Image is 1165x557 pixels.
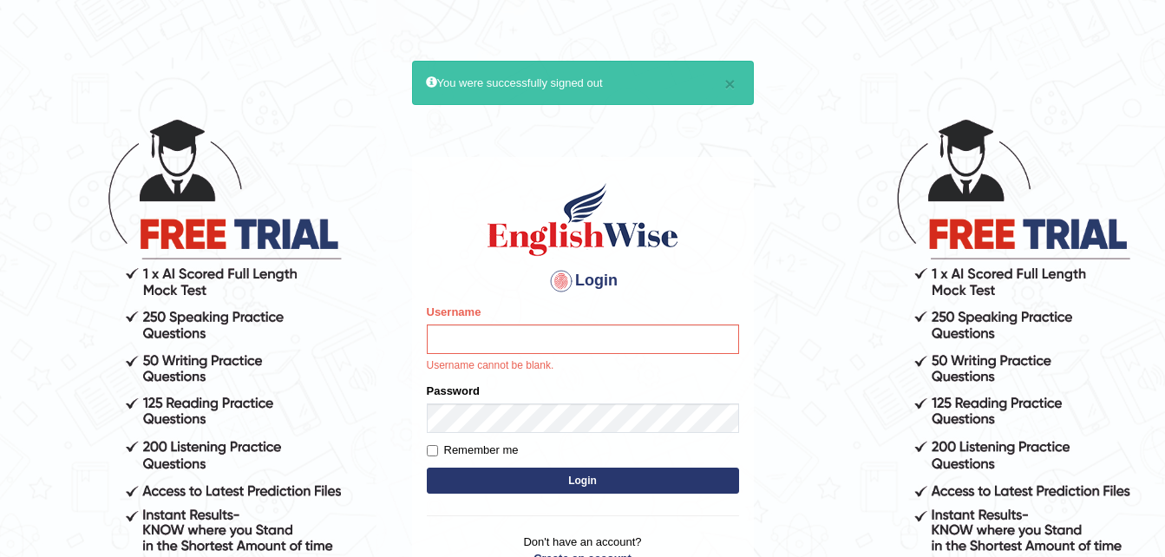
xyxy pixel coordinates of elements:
[427,304,481,320] label: Username
[427,442,519,459] label: Remember me
[427,445,438,456] input: Remember me
[412,61,754,105] div: You were successfully signed out
[724,75,735,93] button: ×
[427,468,739,494] button: Login
[427,358,739,374] p: Username cannot be blank.
[427,383,480,399] label: Password
[427,267,739,295] h4: Login
[484,180,682,259] img: Logo of English Wise sign in for intelligent practice with AI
